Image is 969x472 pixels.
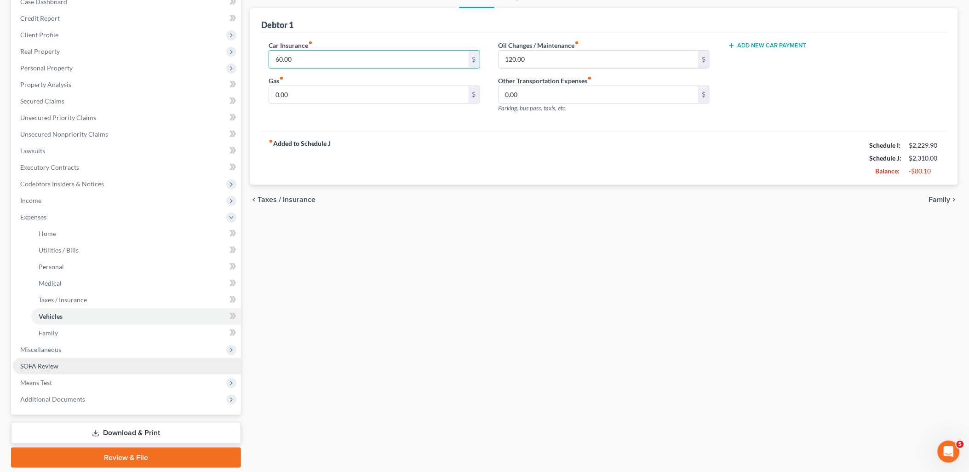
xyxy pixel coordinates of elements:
label: Car Insurance [269,40,313,50]
a: Vehicles [31,308,241,325]
label: Other Transportation Expenses [499,76,592,86]
input: -- [499,51,699,68]
i: fiber_manual_record [308,40,313,45]
a: Home [31,225,241,242]
strong: Schedule J: [870,154,902,162]
button: Family chevron_right [929,196,958,203]
a: Review & File [11,448,241,468]
span: SOFA Review [20,362,58,370]
a: Family [31,325,241,341]
input: -- [269,51,469,68]
span: Lawsuits [20,147,45,155]
i: fiber_manual_record [279,76,284,81]
a: SOFA Review [13,358,241,374]
a: Executory Contracts [13,159,241,176]
span: Unsecured Priority Claims [20,114,96,121]
div: Debtor 1 [261,19,293,30]
span: Taxes / Insurance [258,196,315,203]
div: $2,310.00 [909,154,940,163]
span: Codebtors Insiders & Notices [20,180,104,188]
a: Credit Report [13,10,241,27]
span: Additional Documents [20,395,85,403]
span: Unsecured Nonpriority Claims [20,130,108,138]
span: Utilities / Bills [39,246,79,254]
a: Lawsuits [13,143,241,159]
button: chevron_left Taxes / Insurance [250,196,315,203]
a: Secured Claims [13,93,241,109]
div: -$80.10 [909,167,940,176]
button: Add New Car Payment [728,42,806,49]
span: Medical [39,279,62,287]
span: Executory Contracts [20,163,79,171]
label: Oil Changes / Maintenance [499,40,579,50]
span: Credit Report [20,14,60,22]
div: $ [469,51,480,68]
div: $2,229.90 [909,141,940,150]
span: Personal Property [20,64,73,72]
span: Client Profile [20,31,58,39]
input: -- [269,86,469,104]
span: Parking, bus pass, taxis, etc. [499,104,567,112]
strong: Schedule I: [870,141,901,149]
div: $ [469,86,480,104]
label: Gas [269,76,284,86]
div: $ [698,86,709,104]
i: fiber_manual_record [269,139,273,144]
span: Family [929,196,951,203]
a: Unsecured Nonpriority Claims [13,126,241,143]
span: Secured Claims [20,97,64,105]
strong: Balance: [876,167,900,175]
a: Unsecured Priority Claims [13,109,241,126]
a: Property Analysis [13,76,241,93]
span: Means Test [20,379,52,386]
input: -- [499,86,699,104]
i: fiber_manual_record [588,76,592,81]
span: Income [20,196,41,204]
span: Miscellaneous [20,345,61,353]
i: chevron_right [951,196,958,203]
strong: Added to Schedule J [269,139,331,178]
a: Personal [31,259,241,275]
a: Download & Print [11,422,241,444]
i: chevron_left [250,196,258,203]
span: Family [39,329,58,337]
a: Medical [31,275,241,292]
a: Utilities / Bills [31,242,241,259]
span: Vehicles [39,312,63,320]
a: Taxes / Insurance [31,292,241,308]
span: Taxes / Insurance [39,296,87,304]
iframe: Intercom live chat [938,441,960,463]
span: Expenses [20,213,46,221]
div: $ [698,51,709,68]
span: Home [39,230,56,237]
span: Real Property [20,47,60,55]
span: 5 [957,441,964,448]
i: fiber_manual_record [575,40,579,45]
span: Personal [39,263,64,271]
span: Property Analysis [20,81,71,88]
